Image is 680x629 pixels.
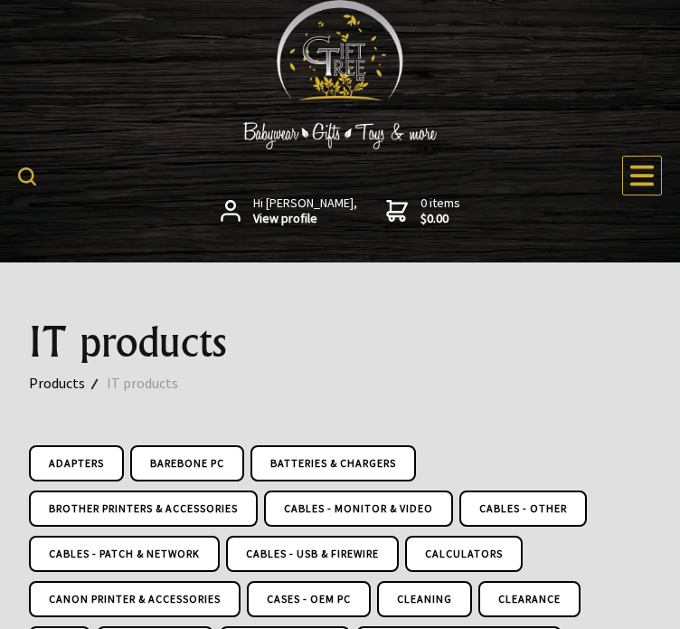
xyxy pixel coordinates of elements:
a: Brother Printers & Accessories [29,491,258,527]
a: Adapters [29,445,124,481]
a: Products [29,371,107,395]
a: Calculators [405,536,523,572]
img: product search [18,167,36,186]
img: Babywear - Gifts - Toys & more [204,122,476,149]
span: Hi [PERSON_NAME], [253,195,357,227]
h1: IT products [29,320,651,364]
strong: $0.00 [420,211,460,227]
a: 0 items$0.00 [386,195,460,227]
a: Cases - OEM PC [247,581,371,617]
a: Cables - Monitor & Video [264,491,453,527]
a: BareBone PC [130,445,244,481]
a: Cleaning [377,581,472,617]
a: Clearance [478,581,581,617]
a: Cables - Other [459,491,587,527]
a: Batteries & Chargers [250,445,416,481]
span: 0 items [420,195,460,227]
strong: View profile [253,211,357,227]
a: IT products [107,371,200,395]
a: Canon Printer & Accessories [29,581,241,617]
a: Cables - USB & Firewire [226,536,399,572]
a: Cables - Patch & Network [29,536,220,572]
a: Hi [PERSON_NAME],View profile [221,195,357,227]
